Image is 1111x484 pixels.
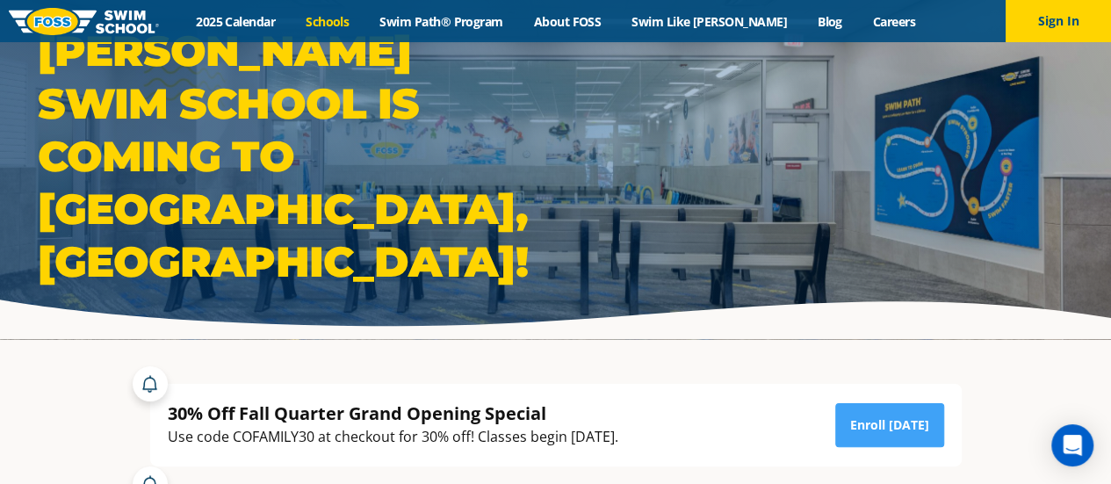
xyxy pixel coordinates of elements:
h1: [PERSON_NAME] Swim School is coming to [GEOGRAPHIC_DATA], [GEOGRAPHIC_DATA]! [38,25,547,288]
a: Blog [802,13,857,30]
img: FOSS Swim School Logo [9,8,159,35]
a: About FOSS [518,13,617,30]
div: 30% Off Fall Quarter Grand Opening Special [168,401,618,425]
div: Open Intercom Messenger [1051,424,1093,466]
a: Enroll [DATE] [835,403,944,447]
a: Schools [291,13,364,30]
div: Use code COFAMILY30 at checkout for 30% off! Classes begin [DATE]. [168,425,618,449]
a: Careers [857,13,930,30]
a: Swim Path® Program [364,13,518,30]
a: 2025 Calendar [181,13,291,30]
a: Swim Like [PERSON_NAME] [617,13,803,30]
